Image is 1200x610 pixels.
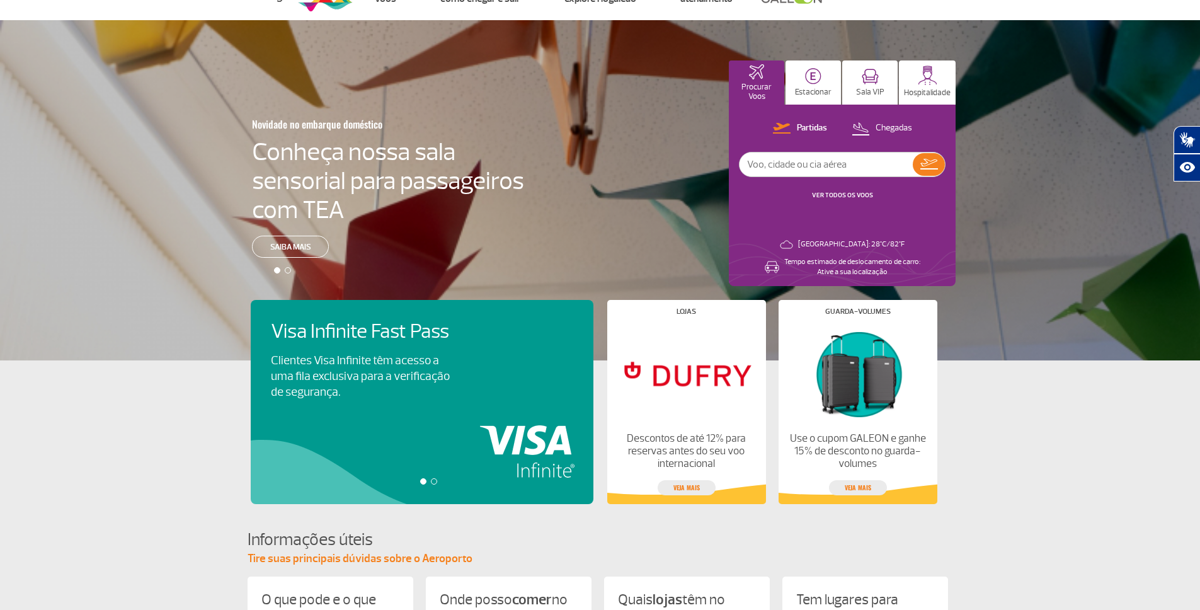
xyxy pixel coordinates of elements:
button: Partidas [769,120,831,137]
h4: Guarda-volumes [825,308,891,315]
img: vipRoom.svg [862,69,879,84]
p: Partidas [797,122,827,134]
button: Abrir tradutor de língua de sinais. [1174,126,1200,154]
img: Lojas [617,325,755,422]
img: Guarda-volumes [789,325,926,422]
button: Estacionar [786,60,841,105]
p: Clientes Visa Infinite têm acesso a uma fila exclusiva para a verificação de segurança. [271,353,450,400]
p: Use o cupom GALEON e ganhe 15% de desconto no guarda-volumes [789,432,926,470]
button: Chegadas [848,120,916,137]
img: carParkingHome.svg [805,68,821,84]
button: Abrir recursos assistivos. [1174,154,1200,181]
p: Hospitalidade [904,88,951,98]
img: hospitality.svg [918,66,937,85]
p: [GEOGRAPHIC_DATA]: 28°C/82°F [798,239,905,250]
a: Saiba mais [252,236,329,258]
a: VER TODOS OS VOOS [812,191,873,199]
img: airplaneHomeActive.svg [749,64,764,79]
h3: Novidade no embarque doméstico [252,111,462,137]
strong: comer [512,590,552,609]
button: Procurar Voos [729,60,784,105]
a: Visa Infinite Fast PassClientes Visa Infinite têm acesso a uma fila exclusiva para a verificação ... [271,320,573,400]
p: Sala VIP [856,88,884,97]
p: Estacionar [795,88,831,97]
p: Tempo estimado de deslocamento de carro: Ative a sua localização [784,257,920,277]
button: Hospitalidade [899,60,956,105]
h4: Informações úteis [248,528,953,551]
p: Chegadas [876,122,912,134]
h4: Conheça nossa sala sensorial para passageiros com TEA [252,137,524,224]
a: veja mais [658,480,716,495]
p: Descontos de até 12% para reservas antes do seu voo internacional [617,432,755,470]
a: veja mais [829,480,887,495]
button: VER TODOS OS VOOS [808,190,877,200]
h4: Lojas [677,308,696,315]
strong: lojas [653,590,682,609]
button: Sala VIP [842,60,898,105]
input: Voo, cidade ou cia aérea [740,152,913,176]
p: Tire suas principais dúvidas sobre o Aeroporto [248,551,953,567]
div: Plugin de acessibilidade da Hand Talk. [1174,126,1200,181]
h4: Visa Infinite Fast Pass [271,320,471,343]
p: Procurar Voos [735,83,778,101]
